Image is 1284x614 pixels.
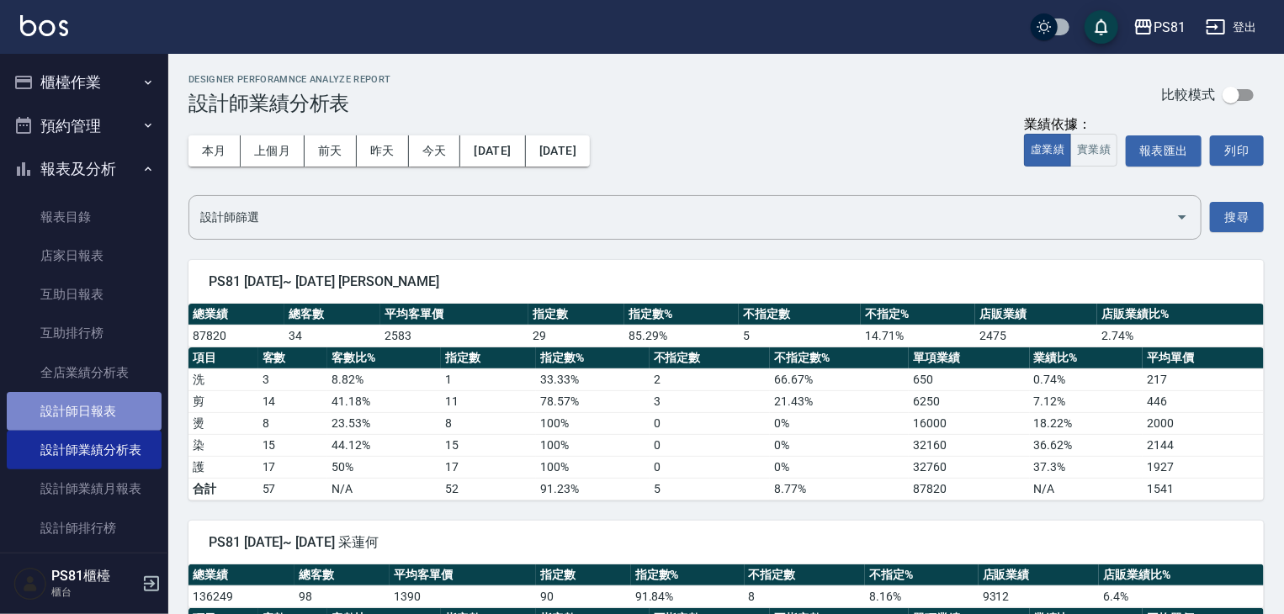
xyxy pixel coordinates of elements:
[258,456,328,478] td: 17
[7,104,162,148] button: 預約管理
[1030,347,1143,369] th: 業績比%
[624,304,739,326] th: 指定數%
[536,390,650,412] td: 78.57 %
[975,325,1097,347] td: 2475
[7,314,162,352] a: 互助排行榜
[441,412,536,434] td: 8
[258,368,328,390] td: 3
[7,147,162,191] button: 報表及分析
[1097,325,1264,347] td: 2.74 %
[536,585,631,607] td: 90
[7,431,162,469] a: 設計師業績分析表
[241,135,305,167] button: 上個月
[284,325,380,347] td: 34
[770,390,909,412] td: 21.43 %
[188,456,258,478] td: 護
[536,412,650,434] td: 100 %
[51,568,137,585] h5: PS81櫃檯
[1126,135,1202,167] button: 報表匯出
[770,412,909,434] td: 0 %
[650,368,770,390] td: 2
[909,456,1029,478] td: 32760
[441,478,536,500] td: 52
[441,390,536,412] td: 11
[975,304,1097,326] th: 店販業績
[536,478,650,500] td: 91.23%
[909,390,1029,412] td: 6250
[294,585,390,607] td: 98
[188,390,258,412] td: 剪
[536,456,650,478] td: 100 %
[51,585,137,600] p: 櫃台
[1143,368,1264,390] td: 217
[1030,456,1143,478] td: 37.3 %
[1099,585,1264,607] td: 6.4 %
[7,469,162,508] a: 設計師業績月報表
[380,325,528,347] td: 2583
[188,92,391,115] h3: 設計師業績分析表
[284,304,380,326] th: 總客數
[209,534,1244,551] span: PS81 [DATE]~ [DATE] 采蓮何
[258,478,328,500] td: 57
[380,304,528,326] th: 平均客單價
[460,135,525,167] button: [DATE]
[745,564,865,586] th: 不指定數
[13,567,47,601] img: Person
[1161,86,1215,103] p: 比較模式
[188,434,258,456] td: 染
[979,564,1099,586] th: 店販業績
[327,368,441,390] td: 8.82 %
[188,325,284,347] td: 87820
[909,368,1029,390] td: 650
[526,135,590,167] button: [DATE]
[861,325,975,347] td: 14.71 %
[327,390,441,412] td: 41.18 %
[739,304,861,326] th: 不指定數
[650,347,770,369] th: 不指定數
[1024,116,1117,134] div: 業績依據：
[528,304,624,326] th: 指定數
[294,564,390,586] th: 總客數
[536,564,631,586] th: 指定數
[1024,134,1071,167] button: 虛業績
[7,509,162,548] a: 設計師排行榜
[624,325,739,347] td: 85.29 %
[1030,478,1143,500] td: N/A
[1210,202,1264,233] button: 搜尋
[770,456,909,478] td: 0 %
[7,548,162,586] a: 每日收支明細
[1169,204,1196,230] button: Open
[441,347,536,369] th: 指定數
[258,412,328,434] td: 8
[327,456,441,478] td: 50 %
[188,347,1264,500] table: a dense table
[528,325,624,347] td: 29
[1070,134,1117,167] button: 實業績
[1143,434,1264,456] td: 2144
[441,368,536,390] td: 1
[188,478,258,500] td: 合計
[1143,412,1264,434] td: 2000
[650,478,770,500] td: 5
[909,347,1029,369] th: 單項業績
[770,368,909,390] td: 66.67 %
[1143,347,1264,369] th: 平均單價
[1154,17,1186,38] div: PS81
[7,353,162,392] a: 全店業績分析表
[188,304,1264,347] table: a dense table
[631,585,745,607] td: 91.84 %
[909,434,1029,456] td: 32160
[258,434,328,456] td: 15
[739,325,861,347] td: 5
[1143,456,1264,478] td: 1927
[1030,412,1143,434] td: 18.22 %
[441,456,536,478] td: 17
[770,347,909,369] th: 不指定數%
[745,585,865,607] td: 8
[390,564,536,586] th: 平均客單價
[258,390,328,412] td: 14
[865,585,979,607] td: 8.16 %
[188,74,391,85] h2: Designer Perforamnce Analyze Report
[536,368,650,390] td: 33.33 %
[909,412,1029,434] td: 16000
